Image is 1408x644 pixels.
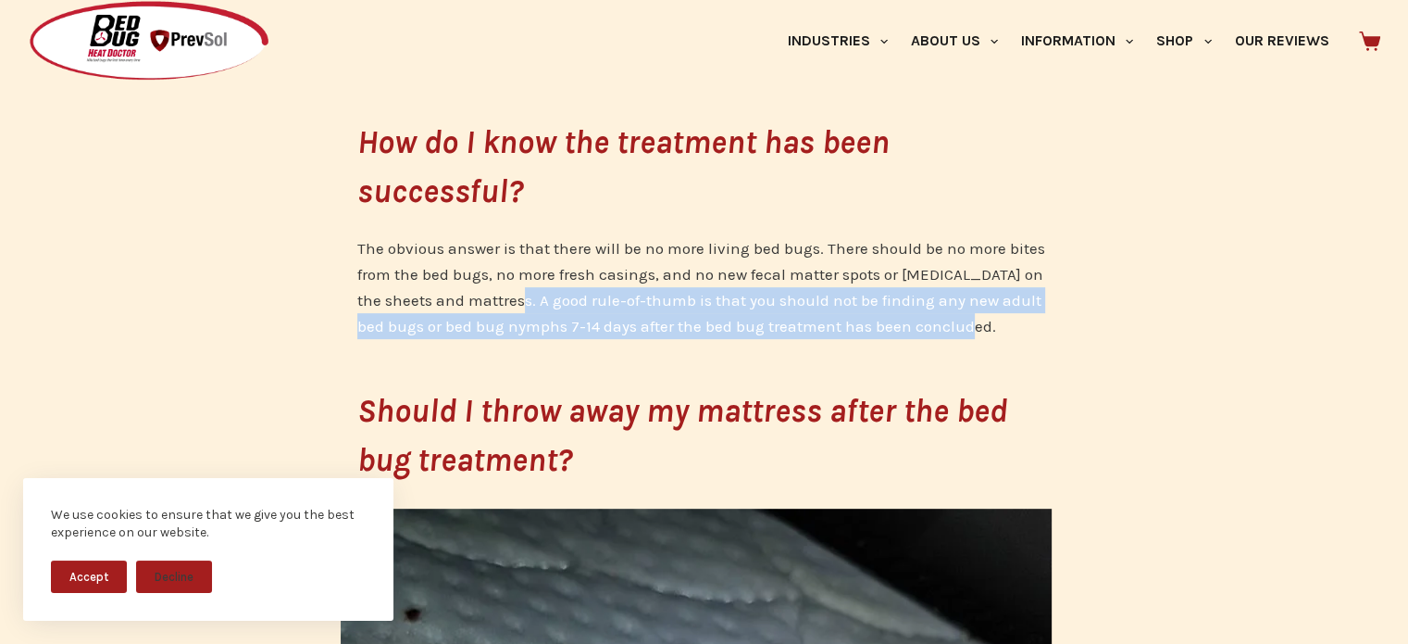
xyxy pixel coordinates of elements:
em: Should I throw away my mattress after the bed bug treatment? [357,392,1007,479]
button: Open LiveChat chat widget [15,7,70,63]
button: Decline [136,561,212,593]
button: Accept [51,561,127,593]
p: The obvious answer is that there will be no more living bed bugs. There should be no more bites f... [357,235,1052,339]
div: We use cookies to ensure that we give you the best experience on our website. [51,506,366,542]
em: How do I know the treatment has been successful? [357,123,890,210]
